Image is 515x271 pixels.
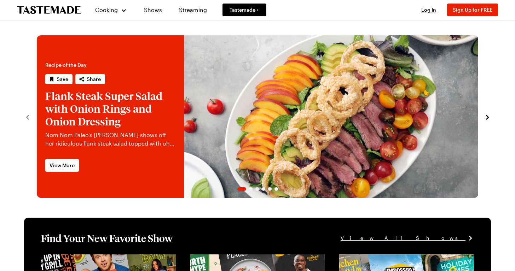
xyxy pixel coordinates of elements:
[249,187,253,191] span: Go to slide 2
[341,234,465,242] span: View All Shows
[50,162,75,169] span: View More
[95,1,127,18] button: Cooking
[41,232,173,245] h1: Find Your New Favorite Show
[255,187,259,191] span: Go to slide 3
[222,4,266,16] a: Tastemade +
[45,74,73,84] button: Save recipe
[237,187,246,191] span: Go to slide 1
[75,74,105,84] button: Share
[415,6,443,13] button: Log In
[341,234,474,242] a: View All Shows
[421,7,436,13] span: Log In
[24,112,31,121] button: navigate to previous item
[45,159,79,172] a: View More
[447,4,498,16] button: Sign Up for FREE
[268,187,272,191] span: Go to slide 5
[57,76,68,83] span: Save
[41,255,138,262] a: View full content for [object Object]
[484,112,491,121] button: navigate to next item
[95,6,118,13] span: Cooking
[230,6,259,13] span: Tastemade +
[339,255,436,262] a: View full content for [object Object]
[87,76,101,83] span: Share
[37,35,478,198] div: 1 / 6
[453,7,492,13] span: Sign Up for FREE
[274,187,278,191] span: Go to slide 6
[190,255,287,262] a: View full content for [object Object]
[17,6,81,14] a: To Tastemade Home Page
[262,187,265,191] span: Go to slide 4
